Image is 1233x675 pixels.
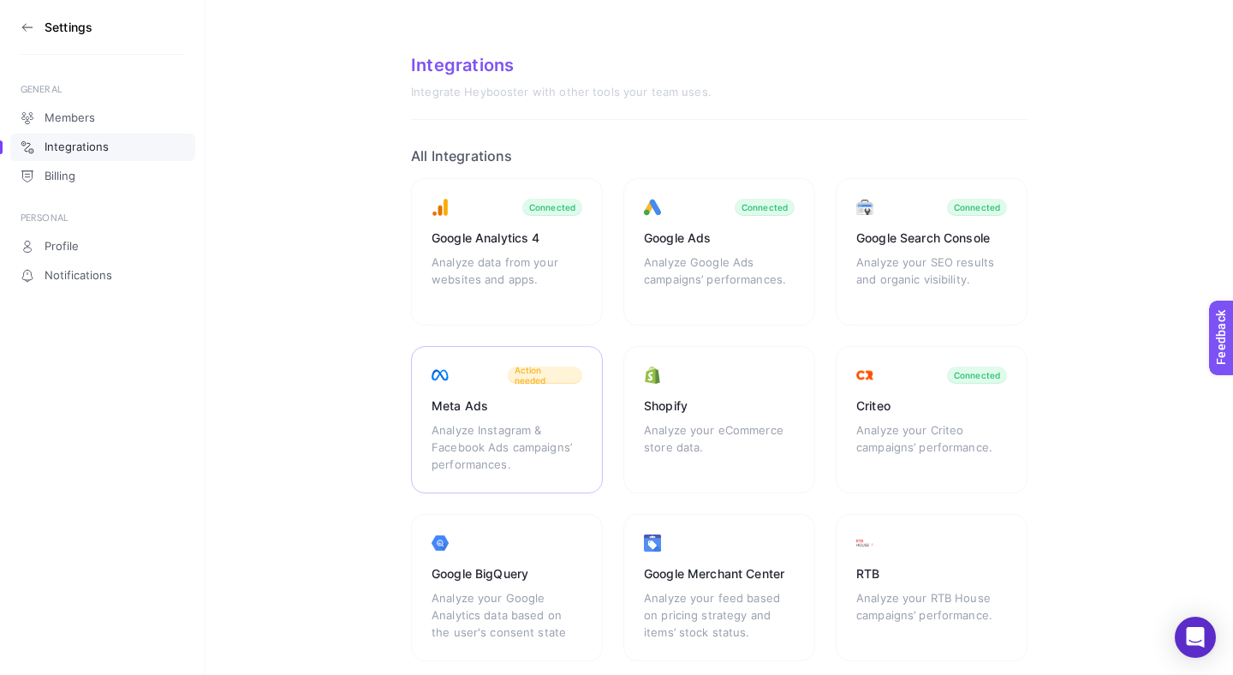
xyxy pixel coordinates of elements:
div: Open Intercom Messenger [1175,617,1216,658]
div: PERSONAL [21,211,185,224]
span: Action needed [515,365,575,385]
div: RTB [856,565,1007,582]
h3: Settings [45,21,92,34]
div: Analyze your Criteo campaigns’ performance. [856,421,1007,473]
h2: All Integrations [411,147,1027,164]
div: Google Ads [644,230,795,247]
span: Integrations [45,140,109,154]
span: Notifications [45,269,112,283]
a: Notifications [10,262,195,290]
div: Integrations [411,55,1027,75]
div: Connected [529,202,575,212]
div: Analyze your RTB House campaigns’ performance. [856,589,1007,641]
a: Profile [10,233,195,260]
div: Analyze your Google Analytics data based on the user's consent state [432,589,582,641]
div: Analyze Google Ads campaigns’ performances. [644,254,795,305]
span: Feedback [10,5,65,19]
div: Shopify [644,397,795,415]
div: Google Merchant Center [644,565,795,582]
div: Connected [954,370,1000,380]
span: Profile [45,240,79,254]
div: Analyze Instagram & Facebook Ads campaigns’ performances. [432,421,582,473]
div: GENERAL [21,82,185,96]
a: Members [10,105,195,132]
div: Connected [742,202,788,212]
div: Criteo [856,397,1007,415]
span: Billing [45,170,75,183]
div: Analyze your eCommerce store data. [644,421,795,473]
a: Billing [10,163,195,190]
div: Analyze your feed based on pricing strategy and items’ stock status. [644,589,795,641]
div: Integrate Heybooster with other tools your team uses. [411,86,1027,99]
div: Meta Ads [432,397,582,415]
span: Members [45,111,95,125]
div: Google Search Console [856,230,1007,247]
a: Integrations [10,134,195,161]
div: Connected [954,202,1000,212]
div: Google Analytics 4 [432,230,582,247]
div: Analyze data from your websites and apps. [432,254,582,305]
div: Analyze your SEO results and organic visibility. [856,254,1007,305]
div: Google BigQuery [432,565,582,582]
